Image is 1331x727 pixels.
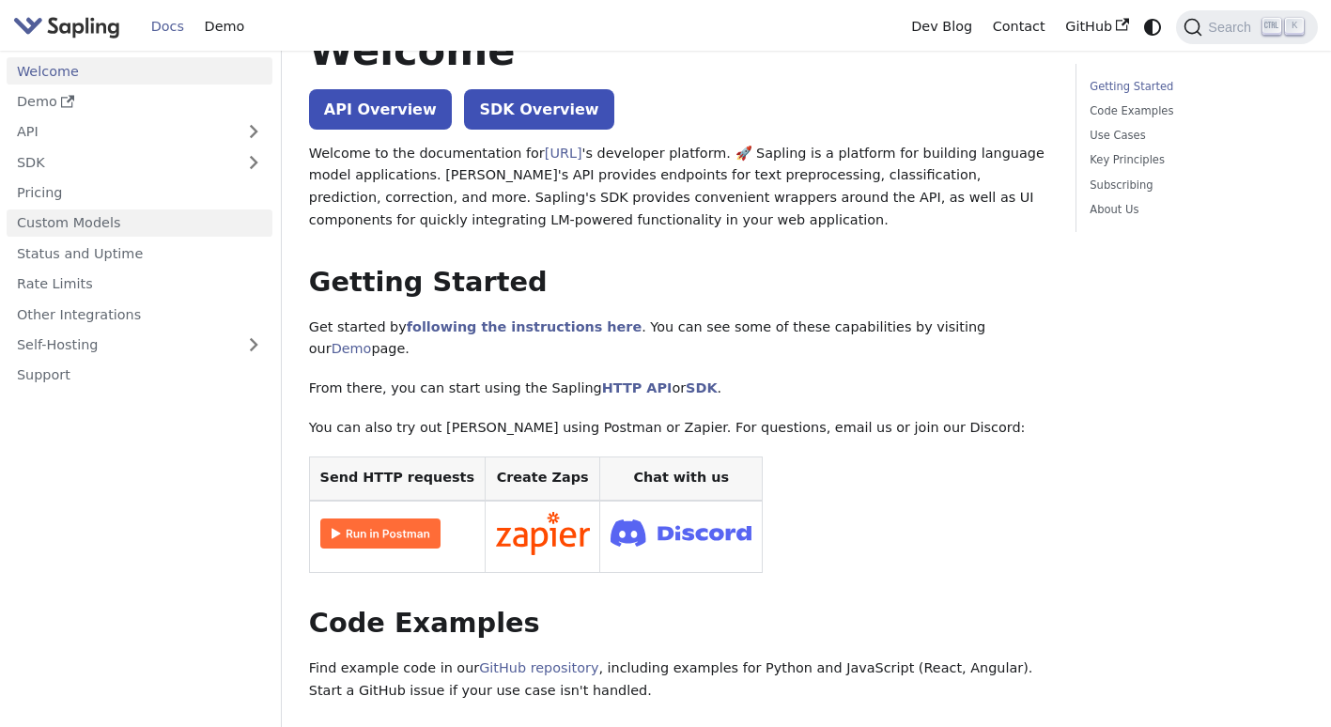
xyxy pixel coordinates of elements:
[13,13,120,40] img: Sapling.ai
[1285,18,1304,35] kbd: K
[194,12,255,41] a: Demo
[309,378,1048,400] p: From there, you can start using the Sapling or .
[309,456,485,501] th: Send HTTP requests
[1090,127,1297,145] a: Use Cases
[320,518,441,549] img: Run in Postman
[309,143,1048,232] p: Welcome to the documentation for 's developer platform. 🚀 Sapling is a platform for building lang...
[464,89,613,130] a: SDK Overview
[602,380,673,395] a: HTTP API
[7,88,272,116] a: Demo
[7,362,272,389] a: Support
[496,512,590,555] img: Connect in Zapier
[7,57,272,85] a: Welcome
[479,660,598,675] a: GitHub repository
[13,13,127,40] a: Sapling.ai
[309,25,1048,76] h1: Welcome
[7,240,272,267] a: Status and Uptime
[1202,20,1262,35] span: Search
[1090,151,1297,169] a: Key Principles
[407,319,642,334] a: following the instructions here
[309,266,1048,300] h2: Getting Started
[309,317,1048,362] p: Get started by . You can see some of these capabilities by visiting our page.
[1139,13,1167,40] button: Switch between dark and light mode (currently system mode)
[7,301,272,328] a: Other Integrations
[332,341,372,356] a: Demo
[235,148,272,176] button: Expand sidebar category 'SDK'
[545,146,582,161] a: [URL]
[309,607,1048,641] h2: Code Examples
[1055,12,1138,41] a: GitHub
[1090,78,1297,96] a: Getting Started
[7,271,272,298] a: Rate Limits
[901,12,982,41] a: Dev Blog
[309,417,1048,440] p: You can also try out [PERSON_NAME] using Postman or Zapier. For questions, email us or join our D...
[7,332,272,359] a: Self-Hosting
[983,12,1056,41] a: Contact
[1090,177,1297,194] a: Subscribing
[7,209,272,237] a: Custom Models
[7,179,272,207] a: Pricing
[686,380,717,395] a: SDK
[7,118,235,146] a: API
[485,456,600,501] th: Create Zaps
[1090,102,1297,120] a: Code Examples
[309,89,452,130] a: API Overview
[611,514,751,552] img: Join Discord
[141,12,194,41] a: Docs
[600,456,763,501] th: Chat with us
[235,118,272,146] button: Expand sidebar category 'API'
[7,148,235,176] a: SDK
[1090,201,1297,219] a: About Us
[1176,10,1317,44] button: Search (Ctrl+K)
[309,657,1048,703] p: Find example code in our , including examples for Python and JavaScript (React, Angular). Start a...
